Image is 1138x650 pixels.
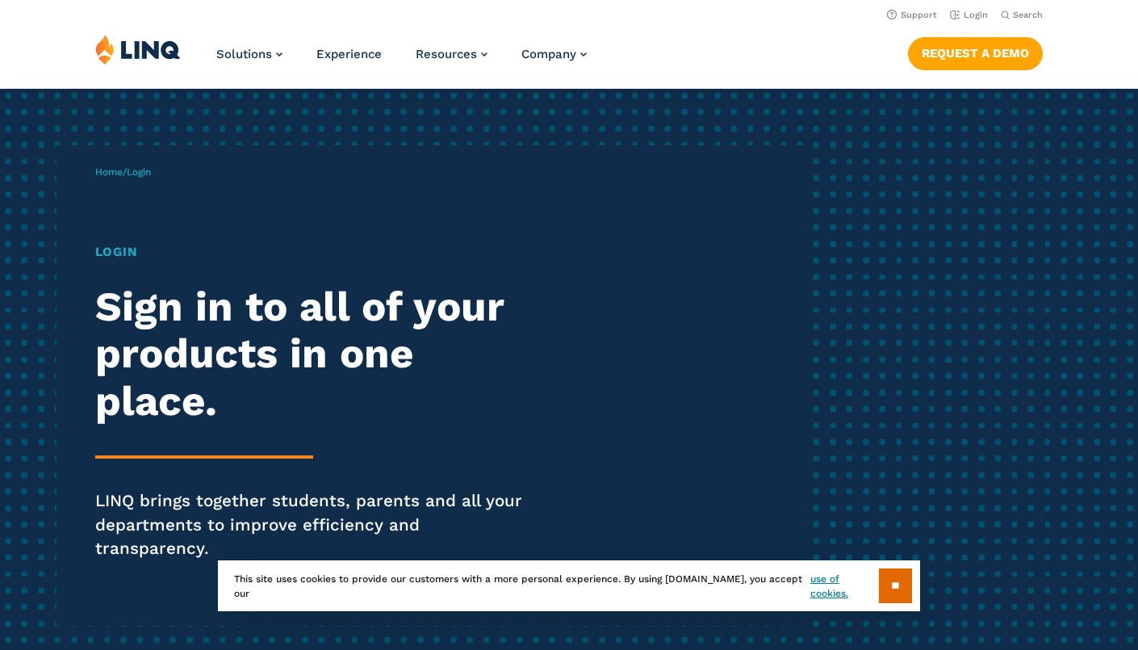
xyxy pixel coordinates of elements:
a: Login [950,10,988,20]
nav: Primary Navigation [216,34,587,87]
p: LINQ brings together students, parents and all your departments to improve efficiency and transpa... [95,489,533,560]
a: Request a Demo [908,37,1043,69]
h1: Login [95,242,533,261]
img: LINQ | K‑12 Software [95,34,181,65]
a: Experience [316,47,382,61]
span: Company [521,47,576,61]
span: Search [1013,10,1043,20]
span: Solutions [216,47,272,61]
a: Company [521,47,587,61]
a: Support [887,10,937,20]
a: Resources [416,47,487,61]
button: Open Search Bar [1001,9,1043,21]
span: Login [127,166,151,178]
span: Resources [416,47,477,61]
a: use of cookies. [810,572,879,601]
a: Home [95,166,123,178]
a: Solutions [216,47,282,61]
div: This site uses cookies to provide our customers with a more personal experience. By using [DOMAIN... [218,560,920,611]
nav: Button Navigation [908,34,1043,69]
span: / [95,166,151,178]
h2: Sign in to all of your products in one place. [95,283,533,426]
